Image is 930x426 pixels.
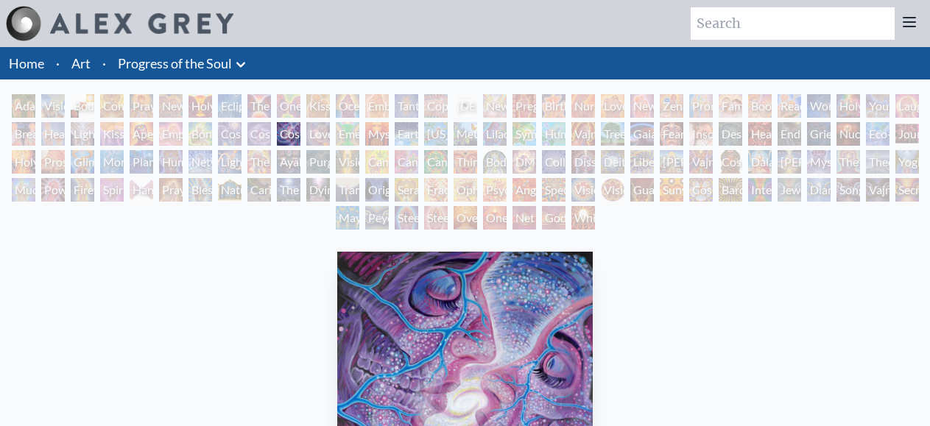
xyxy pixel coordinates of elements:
div: Mysteriosa 2 [365,122,389,146]
div: Holy Family [836,94,860,118]
div: Cannabacchus [424,150,448,174]
input: Search [691,7,895,40]
div: Despair [719,122,742,146]
div: Nature of Mind [218,178,242,202]
div: Net of Being [512,206,536,230]
div: Power to the Peaceful [41,178,65,202]
div: Cannabis Mudra [365,150,389,174]
div: Love is a Cosmic Force [306,122,330,146]
div: Dissectional Art for Tool's Lateralus CD [571,150,595,174]
div: Eco-Atlas [866,122,890,146]
div: Adam & Eve [12,94,35,118]
div: Tantra [395,94,418,118]
div: Journey of the Wounded Healer [895,122,919,146]
div: Oversoul [454,206,477,230]
div: Dalai Lama [748,150,772,174]
div: Bardo Being [719,178,742,202]
div: Monochord [100,150,124,174]
div: Visionary Origin of Language [41,94,65,118]
div: Contemplation [100,94,124,118]
div: Sunyata [660,178,683,202]
div: Cosmic Elf [689,178,713,202]
div: Emerald Grail [336,122,359,146]
div: Lightweaver [71,122,94,146]
div: Endarkenment [778,122,801,146]
div: [US_STATE] Song [424,122,448,146]
div: Boo-boo [748,94,772,118]
div: Wonder [807,94,831,118]
div: Theologue [866,150,890,174]
div: Young & Old [866,94,890,118]
div: Vision Crystal Tondo [601,178,624,202]
div: Newborn [483,94,507,118]
div: Hands that See [130,178,153,202]
div: The Shulgins and their Alchemical Angels [247,150,271,174]
div: One [483,206,507,230]
div: Godself [542,206,566,230]
div: Steeplehead 2 [424,206,448,230]
div: Praying [130,94,153,118]
div: Yogi & the Möbius Sphere [895,150,919,174]
div: Purging [306,150,330,174]
div: Ophanic Eyelash [454,178,477,202]
div: Third Eye Tears of Joy [454,150,477,174]
div: Blessing Hand [189,178,212,202]
div: Vision Tree [336,150,359,174]
div: Copulating [424,94,448,118]
div: Psychomicrograph of a Fractal Paisley Cherub Feather Tip [483,178,507,202]
div: White Light [571,206,595,230]
div: Ayahuasca Visitation [277,150,300,174]
div: Dying [306,178,330,202]
div: Fear [660,122,683,146]
li: · [96,47,112,79]
div: Grieving [807,122,831,146]
div: Holy Grail [189,94,212,118]
div: Holy Fire [12,150,35,174]
div: Embracing [365,94,389,118]
div: Promise [689,94,713,118]
div: Nuclear Crucifixion [836,122,860,146]
div: Transfiguration [336,178,359,202]
div: Seraphic Transport Docking on the Third Eye [395,178,418,202]
div: Humming Bird [542,122,566,146]
div: Ocean of Love Bliss [336,94,359,118]
div: Firewalking [71,178,94,202]
div: Jewel Being [778,178,801,202]
div: Reading [778,94,801,118]
div: [DEMOGRAPHIC_DATA] Embryo [454,94,477,118]
div: Guardian of Infinite Vision [630,178,654,202]
div: Bond [189,122,212,146]
div: Caring [247,178,271,202]
div: Vision Crystal [571,178,595,202]
div: Healing [41,122,65,146]
div: Secret Writing Being [895,178,919,202]
div: [PERSON_NAME] [778,150,801,174]
div: Steeplehead 1 [395,206,418,230]
div: Kissing [306,94,330,118]
div: Planetary Prayers [130,150,153,174]
li: · [50,47,66,79]
div: Insomnia [689,122,713,146]
div: The Seer [836,150,860,174]
div: Glimpsing the Empyrean [71,150,94,174]
div: Aperture [130,122,153,146]
div: Gaia [630,122,654,146]
a: Progress of the Soul [118,53,232,74]
div: Original Face [365,178,389,202]
div: Mayan Being [336,206,359,230]
div: Symbiosis: Gall Wasp & Oak Tree [512,122,536,146]
div: [PERSON_NAME] [660,150,683,174]
a: Art [71,53,91,74]
div: New Man New Woman [159,94,183,118]
div: Peyote Being [365,206,389,230]
div: Vajra Horse [571,122,595,146]
div: Birth [542,94,566,118]
div: Cannabis Sutra [395,150,418,174]
div: Praying Hands [159,178,183,202]
div: Zena Lotus [660,94,683,118]
div: Cosmic [DEMOGRAPHIC_DATA] [719,150,742,174]
div: Eclipse [218,94,242,118]
div: Kiss of the [MEDICAL_DATA] [100,122,124,146]
div: Family [719,94,742,118]
div: Lilacs [483,122,507,146]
